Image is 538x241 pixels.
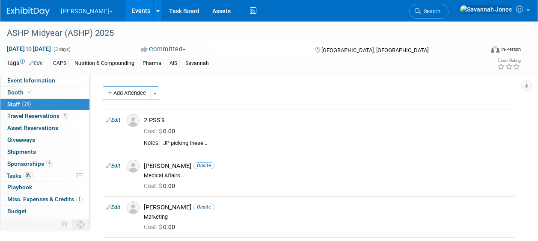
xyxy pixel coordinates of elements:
[7,7,50,16] img: ExhibitDay
[7,89,33,96] span: Booth
[6,172,33,179] span: Tasks
[53,47,71,52] span: (3 days)
[106,163,120,169] a: Edit
[446,44,521,57] div: Event Format
[0,194,89,205] a: Misc. Expenses & Credits1
[138,45,189,54] button: Committed
[7,160,53,167] span: Sponsorships
[144,223,163,230] span: Cost: $
[0,170,89,182] a: Tasks0%
[51,59,69,68] div: CAPS
[0,87,89,98] a: Booth
[0,75,89,86] a: Event Information
[0,110,89,122] a: Travel Reservations1
[27,90,32,94] i: Booth reservation complete
[421,8,440,15] span: Search
[144,116,511,124] div: 2 PSS's
[7,184,32,191] span: Playbook
[29,60,43,66] a: Edit
[321,47,428,53] span: [GEOGRAPHIC_DATA], [GEOGRAPHIC_DATA]
[62,113,68,119] span: 1
[144,128,178,135] span: 0.00
[76,196,83,203] span: 1
[144,182,163,189] span: Cost: $
[6,45,51,53] span: [DATE] [DATE]
[7,77,55,84] span: Event Information
[25,45,33,52] span: to
[144,182,178,189] span: 0.00
[106,204,120,210] a: Edit
[497,59,520,63] div: Event Rating
[4,26,477,41] div: ASHP Midyear (ASHP) 2025
[460,5,512,14] img: Savannah Jones
[7,136,35,143] span: Giveaways
[57,219,72,230] td: Personalize Event Tab Strip
[501,46,521,53] div: In-Person
[7,208,27,215] span: Budget
[106,117,120,123] a: Edit
[144,223,178,230] span: 0.00
[183,59,211,68] div: Savannah
[144,162,511,170] div: [PERSON_NAME]
[193,204,214,210] span: Onsite
[144,203,511,212] div: [PERSON_NAME]
[103,86,151,100] button: Add Attendee
[144,128,163,135] span: Cost: $
[7,112,68,119] span: Travel Reservations
[0,182,89,193] a: Playbook
[46,160,53,167] span: 4
[127,201,140,214] img: Associate-Profile-5.png
[0,206,89,217] a: Budget
[0,134,89,146] a: Giveaways
[0,158,89,170] a: Sponsorships4
[144,172,511,179] div: Medical Affairs
[7,148,36,155] span: Shipments
[24,172,33,179] span: 0%
[7,196,83,203] span: Misc. Expenses & Credits
[409,4,449,19] a: Search
[167,59,180,68] div: AIS
[0,99,89,110] a: Staff25
[127,114,140,127] img: Associate-Profile-5.png
[0,146,89,158] a: Shipments
[0,122,89,134] a: Asset Reservations
[22,101,31,107] span: 25
[72,219,90,230] td: Toggle Event Tabs
[140,59,164,68] div: Pharma
[6,59,43,68] td: Tags
[144,214,511,220] div: Marketing
[127,160,140,173] img: Associate-Profile-5.png
[144,140,160,147] div: Notes:
[193,162,214,169] span: Onsite
[491,46,499,53] img: Format-Inperson.png
[72,59,137,68] div: Nutrition & Compounding
[7,124,58,131] span: Asset Reservations
[7,101,31,108] span: Staff
[163,140,511,147] div: JP picking these...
